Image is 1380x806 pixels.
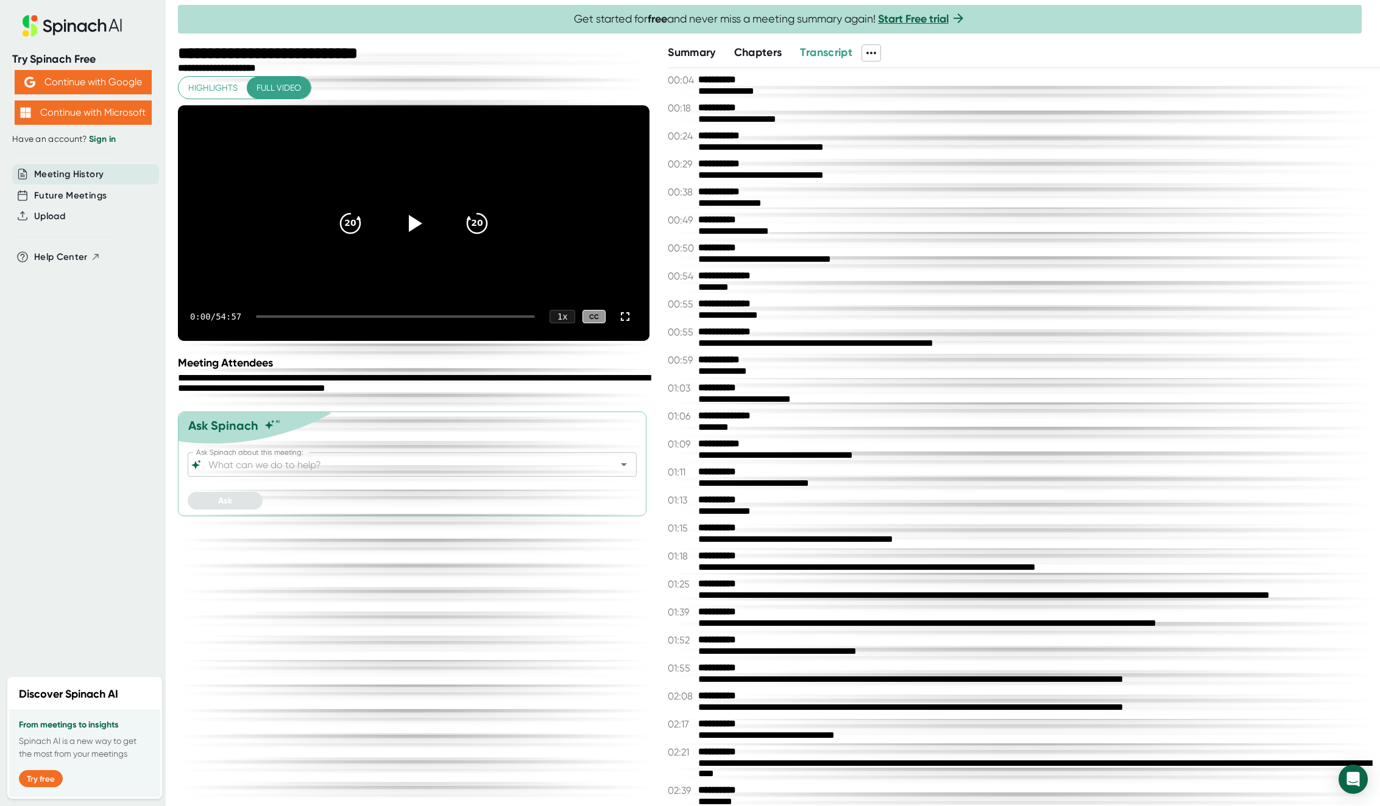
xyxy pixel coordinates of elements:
span: 01:11 [668,466,695,478]
span: 02:21 [668,746,695,758]
span: 00:38 [668,186,695,198]
input: What can we do to help? [206,456,597,473]
button: Full video [247,77,311,99]
span: 02:17 [668,718,695,730]
span: 01:06 [668,410,695,422]
span: 01:18 [668,550,695,562]
button: Open [615,456,632,473]
span: 02:08 [668,690,695,702]
span: 00:54 [668,270,695,282]
span: Ask [218,496,232,506]
span: 01:25 [668,578,695,590]
span: 00:55 [668,298,695,310]
span: 01:13 [668,494,695,506]
div: Try Spinach Free [12,52,154,66]
p: Spinach AI is a new way to get the most from your meetings [19,735,150,760]
span: Highlights [188,80,238,96]
span: 00:24 [668,130,695,142]
span: 01:09 [668,438,695,450]
button: Ask [188,492,263,510]
div: Have an account? [12,134,154,145]
div: 1 x [550,310,575,323]
span: Get started for and never miss a meeting summary again! [574,12,966,26]
button: Try free [19,770,63,787]
span: 01:39 [668,606,695,618]
span: 01:52 [668,634,695,646]
button: Meeting History [34,167,104,181]
span: Summary [668,46,715,59]
span: 00:49 [668,214,695,226]
span: 00:50 [668,242,695,254]
span: 00:59 [668,354,695,366]
span: 01:03 [668,382,695,394]
button: Chapters [734,44,782,61]
h3: From meetings to insights [19,720,150,730]
span: 00:29 [668,158,695,170]
button: Help Center [34,250,101,264]
span: Help Center [34,250,88,264]
span: 00:18 [668,102,695,114]
span: Full video [257,80,301,96]
a: Sign in [89,134,116,144]
button: Continue with Microsoft [15,100,152,125]
span: 00:04 [668,74,695,86]
span: 00:55 [668,326,695,338]
button: Future Meetings [34,189,107,203]
button: Continue with Google [15,70,152,94]
span: 02:39 [668,785,695,796]
div: Ask Spinach [188,418,258,433]
button: Upload [34,209,65,223]
div: Open Intercom Messenger [1339,765,1368,794]
span: Transcript [800,46,852,59]
div: CC [582,310,606,324]
span: 01:55 [668,662,695,674]
div: Meeting Attendees [178,356,653,370]
button: Highlights [179,77,247,99]
button: Transcript [800,44,852,61]
a: Start Free trial [878,12,949,26]
span: 01:15 [668,522,695,534]
span: Chapters [734,46,782,59]
img: Aehbyd4JwY73AAAAAElFTkSuQmCC [24,77,35,88]
button: Summary [668,44,715,61]
b: free [648,12,667,26]
div: 0:00 / 54:57 [190,312,241,321]
h2: Discover Spinach AI [19,686,118,703]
